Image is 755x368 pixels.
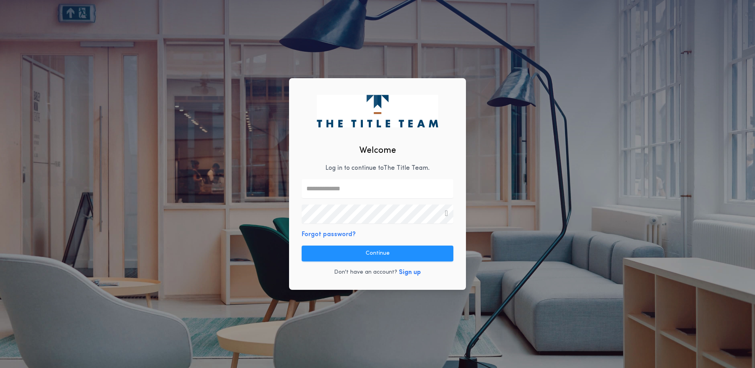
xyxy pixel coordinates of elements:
h2: Welcome [359,144,396,157]
img: logo [317,95,438,127]
button: Forgot password? [302,230,356,239]
button: Continue [302,246,453,261]
p: Don't have an account? [334,268,397,276]
button: Sign up [399,268,421,277]
p: Log in to continue to The Title Team . [325,163,430,173]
